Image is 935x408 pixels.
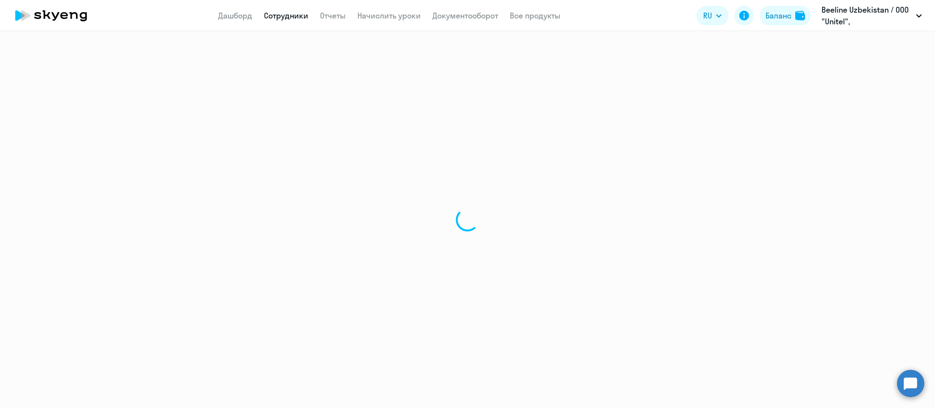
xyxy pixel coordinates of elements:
button: Балансbalance [760,6,811,25]
a: Все продукты [510,11,561,20]
span: RU [703,10,712,21]
button: RU [696,6,729,25]
div: Баланс [766,10,791,21]
a: Отчеты [320,11,346,20]
a: Документооборот [432,11,498,20]
a: Сотрудники [264,11,308,20]
p: Beeline Uzbekistan / ООО "Unitel", [GEOGRAPHIC_DATA] [822,4,912,27]
button: Beeline Uzbekistan / ООО "Unitel", [GEOGRAPHIC_DATA] [817,4,927,27]
a: Начислить уроки [357,11,421,20]
a: Дашборд [218,11,252,20]
img: balance [795,11,805,20]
